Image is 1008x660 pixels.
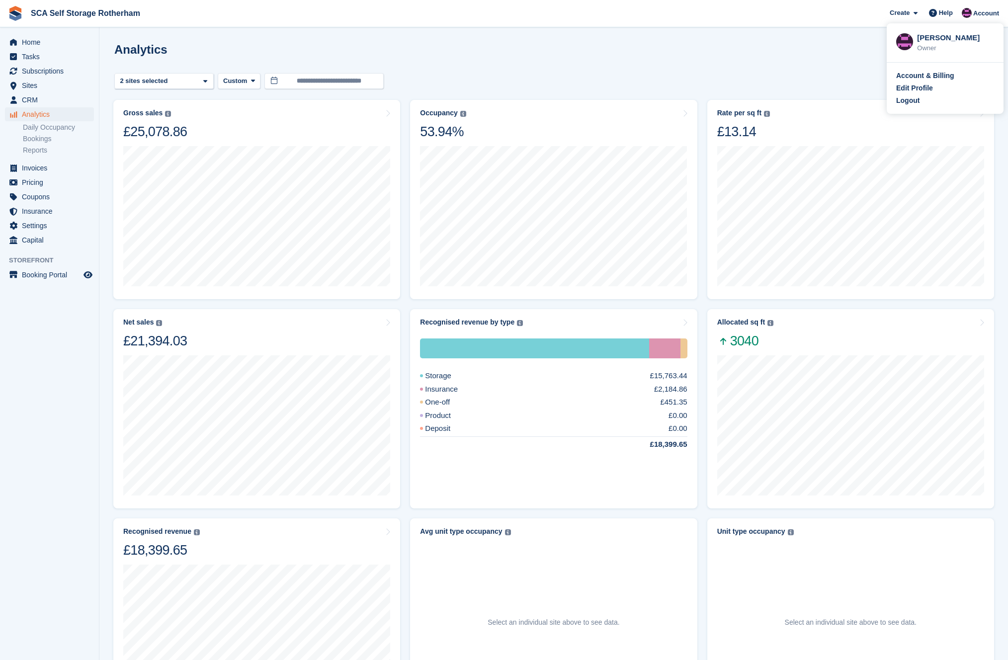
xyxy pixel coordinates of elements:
[896,33,913,50] img: Dale Chapman
[22,93,82,107] span: CRM
[660,397,687,408] div: £451.35
[5,190,94,204] a: menu
[420,123,466,140] div: 53.94%
[939,8,953,18] span: Help
[123,332,187,349] div: £21,394.03
[420,109,457,117] div: Occupancy
[669,410,687,421] div: £0.00
[23,146,94,155] a: Reports
[9,255,99,265] span: Storefront
[626,439,687,450] div: £18,399.65
[420,423,474,434] div: Deposit
[669,423,687,434] div: £0.00
[22,35,82,49] span: Home
[717,527,785,536] div: Unit type occupancy
[22,175,82,189] span: Pricing
[5,233,94,247] a: menu
[5,93,94,107] a: menu
[896,71,994,81] a: Account & Billing
[22,204,82,218] span: Insurance
[680,338,687,358] div: One-off
[717,318,765,327] div: Allocated sq ft
[420,397,474,408] div: One-off
[165,111,171,117] img: icon-info-grey-7440780725fd019a000dd9b08b2336e03edf1995a4989e88bcd33f0948082b44.svg
[156,320,162,326] img: icon-info-grey-7440780725fd019a000dd9b08b2336e03edf1995a4989e88bcd33f0948082b44.svg
[5,161,94,175] a: menu
[5,268,94,282] a: menu
[717,123,770,140] div: £13.14
[5,204,94,218] a: menu
[22,50,82,64] span: Tasks
[420,527,502,536] div: Avg unit type occupancy
[123,109,163,117] div: Gross sales
[764,111,770,117] img: icon-info-grey-7440780725fd019a000dd9b08b2336e03edf1995a4989e88bcd33f0948082b44.svg
[123,318,154,327] div: Net sales
[123,123,187,140] div: £25,078.86
[194,529,200,535] img: icon-info-grey-7440780725fd019a000dd9b08b2336e03edf1995a4989e88bcd33f0948082b44.svg
[123,527,191,536] div: Recognised revenue
[420,370,475,382] div: Storage
[5,219,94,233] a: menu
[22,233,82,247] span: Capital
[5,175,94,189] a: menu
[5,64,94,78] a: menu
[223,76,247,86] span: Custom
[649,338,681,358] div: Insurance
[123,542,200,559] div: £18,399.65
[917,32,994,41] div: [PERSON_NAME]
[890,8,910,18] span: Create
[5,35,94,49] a: menu
[27,5,144,21] a: SCA Self Storage Rotherham
[505,529,511,535] img: icon-info-grey-7440780725fd019a000dd9b08b2336e03edf1995a4989e88bcd33f0948082b44.svg
[517,320,523,326] img: icon-info-grey-7440780725fd019a000dd9b08b2336e03edf1995a4989e88bcd33f0948082b44.svg
[218,73,260,89] button: Custom
[22,219,82,233] span: Settings
[23,134,94,144] a: Bookings
[650,370,687,382] div: £15,763.44
[22,268,82,282] span: Booking Portal
[896,71,954,81] div: Account & Billing
[23,123,94,132] a: Daily Occupancy
[767,320,773,326] img: icon-info-grey-7440780725fd019a000dd9b08b2336e03edf1995a4989e88bcd33f0948082b44.svg
[896,95,920,106] div: Logout
[973,8,999,18] span: Account
[420,410,475,421] div: Product
[785,617,917,628] p: Select an individual site above to see data.
[22,64,82,78] span: Subscriptions
[420,384,482,395] div: Insurance
[22,79,82,92] span: Sites
[22,161,82,175] span: Invoices
[420,318,514,327] div: Recognised revenue by type
[114,43,168,56] h2: Analytics
[82,269,94,281] a: Preview store
[5,107,94,121] a: menu
[896,95,994,106] a: Logout
[896,83,933,93] div: Edit Profile
[118,76,171,86] div: 2 sites selected
[788,529,794,535] img: icon-info-grey-7440780725fd019a000dd9b08b2336e03edf1995a4989e88bcd33f0948082b44.svg
[5,50,94,64] a: menu
[22,190,82,204] span: Coupons
[420,338,649,358] div: Storage
[717,332,773,349] span: 3040
[5,79,94,92] a: menu
[8,6,23,21] img: stora-icon-8386f47178a22dfd0bd8f6a31ec36ba5ce8667c1dd55bd0f319d3a0aa187defe.svg
[962,8,972,18] img: Dale Chapman
[896,83,994,93] a: Edit Profile
[917,43,994,53] div: Owner
[22,107,82,121] span: Analytics
[654,384,687,395] div: £2,184.86
[460,111,466,117] img: icon-info-grey-7440780725fd019a000dd9b08b2336e03edf1995a4989e88bcd33f0948082b44.svg
[488,617,619,628] p: Select an individual site above to see data.
[717,109,761,117] div: Rate per sq ft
